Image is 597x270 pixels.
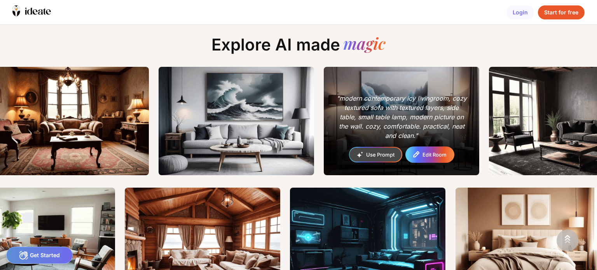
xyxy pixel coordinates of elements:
[205,35,392,61] div: Explore AI made
[538,5,585,19] div: Start for free
[343,35,386,54] div: magic
[506,5,534,19] div: Login
[422,152,447,157] div: Edit Room
[336,94,467,140] div: "modern contemporary icy livingroom, cozy textured sofa with textured layers, side table, small t...
[6,247,73,264] div: Get Started
[349,148,401,162] div: Use Prompt
[159,67,314,175] img: Thumbnailtext2image_00675_.png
